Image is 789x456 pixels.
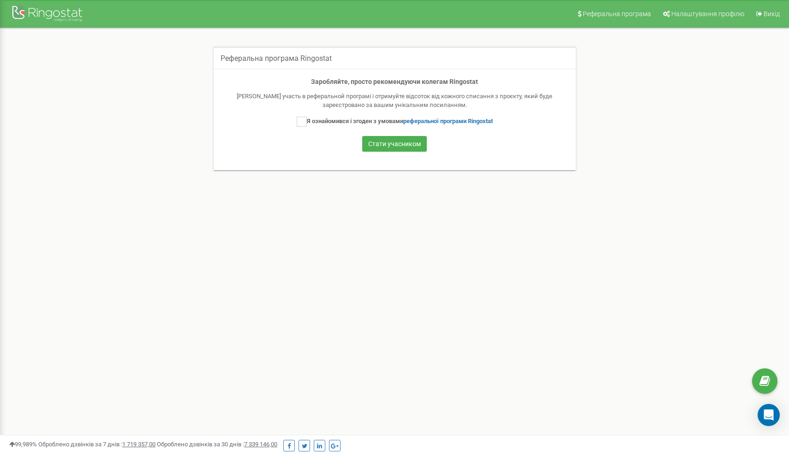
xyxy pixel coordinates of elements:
[758,404,780,426] div: Open Intercom Messenger
[9,441,37,448] span: 99,989%
[122,441,155,448] u: 1 719 357,00
[223,92,567,109] div: [PERSON_NAME] участь в реферальной програмі і отримуйте відсоток від кожного списання з проєкту, ...
[38,441,155,448] span: Оброблено дзвінків за 7 днів :
[403,118,493,124] a: реферальної програми Ringostat
[297,117,493,127] label: Я ознайомився і згоден з умовами
[671,10,744,18] span: Налаштування профілю
[583,10,651,18] span: Реферальна програма
[157,441,277,448] span: Оброблено дзвінків за 30 днів :
[244,441,277,448] u: 7 339 146,00
[223,78,567,85] h4: Заробляйте, просто рекомендуючи колегам Ringostat
[764,10,780,18] span: Вихід
[221,54,332,63] h5: Реферальна програма Ringostat
[362,136,427,152] button: Стати учасником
